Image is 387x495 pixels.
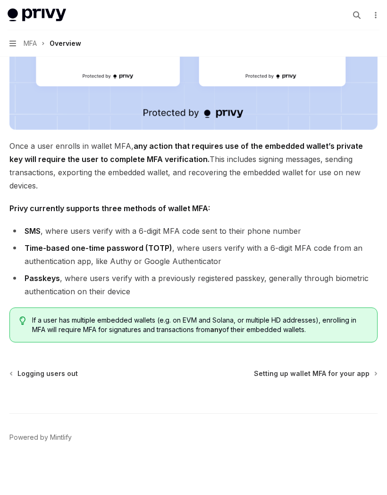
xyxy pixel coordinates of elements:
img: light logo [8,9,66,22]
li: , where users verify with a 6-digit MFA code sent to their phone number [9,224,378,238]
strong: any action that requires use of the embedded wallet’s private key will require the user to comple... [9,141,363,164]
strong: Time-based one-time password (TOTP) [25,243,172,253]
strong: Passkeys [25,273,60,283]
button: Open search [349,8,364,23]
div: Overview [50,38,81,49]
span: Logging users out [17,369,78,378]
button: More actions [370,9,379,22]
span: Setting up wallet MFA for your app [254,369,370,378]
strong: SMS [25,226,41,236]
span: If a user has multiple embedded wallets (e.g. on EVM and Solana, or multiple HD addresses), enrol... [32,316,368,334]
a: Logging users out [10,369,78,378]
li: , where users verify with a previously registered passkey, generally through biometric authentica... [9,272,378,298]
span: MFA [24,38,37,49]
strong: Privy currently supports three methods of wallet MFA: [9,204,210,213]
a: Setting up wallet MFA for your app [254,369,377,378]
strong: any [210,325,222,333]
span: Once a user enrolls in wallet MFA, This includes signing messages, sending transactions, exportin... [9,139,378,192]
svg: Tip [19,316,26,325]
a: Powered by Mintlify [9,433,72,442]
li: , where users verify with a 6-digit MFA code from an authentication app, like Authy or Google Aut... [9,241,378,268]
